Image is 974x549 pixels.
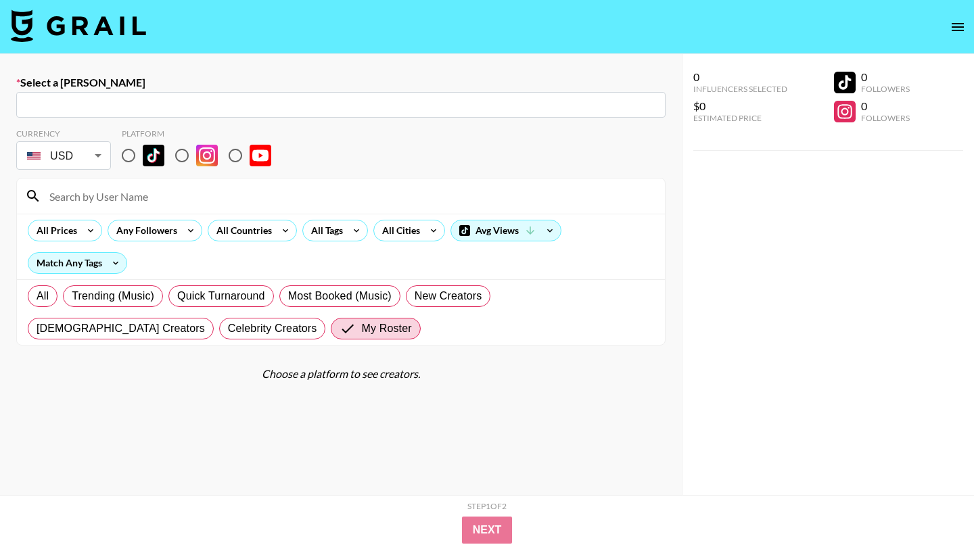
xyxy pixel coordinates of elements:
[28,220,80,241] div: All Prices
[303,220,346,241] div: All Tags
[16,367,666,381] div: Choose a platform to see creators.
[16,128,111,139] div: Currency
[143,145,164,166] img: TikTok
[462,517,513,544] button: Next
[228,320,317,337] span: Celebrity Creators
[250,145,271,166] img: YouTube
[16,76,666,89] label: Select a [PERSON_NAME]
[693,84,787,94] div: Influencers Selected
[72,288,154,304] span: Trending (Music)
[37,288,49,304] span: All
[177,288,265,304] span: Quick Turnaround
[208,220,275,241] div: All Countries
[374,220,423,241] div: All Cities
[861,99,910,113] div: 0
[451,220,561,241] div: Avg Views
[861,113,910,123] div: Followers
[693,99,787,113] div: $0
[361,320,411,337] span: My Roster
[415,288,482,304] span: New Creators
[11,9,146,42] img: Grail Talent
[693,70,787,84] div: 0
[693,113,787,123] div: Estimated Price
[19,144,108,168] div: USD
[196,145,218,166] img: Instagram
[467,501,507,511] div: Step 1 of 2
[28,253,126,273] div: Match Any Tags
[944,14,971,41] button: open drawer
[108,220,180,241] div: Any Followers
[122,128,282,139] div: Platform
[861,84,910,94] div: Followers
[861,70,910,84] div: 0
[41,185,657,207] input: Search by User Name
[37,320,205,337] span: [DEMOGRAPHIC_DATA] Creators
[288,288,392,304] span: Most Booked (Music)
